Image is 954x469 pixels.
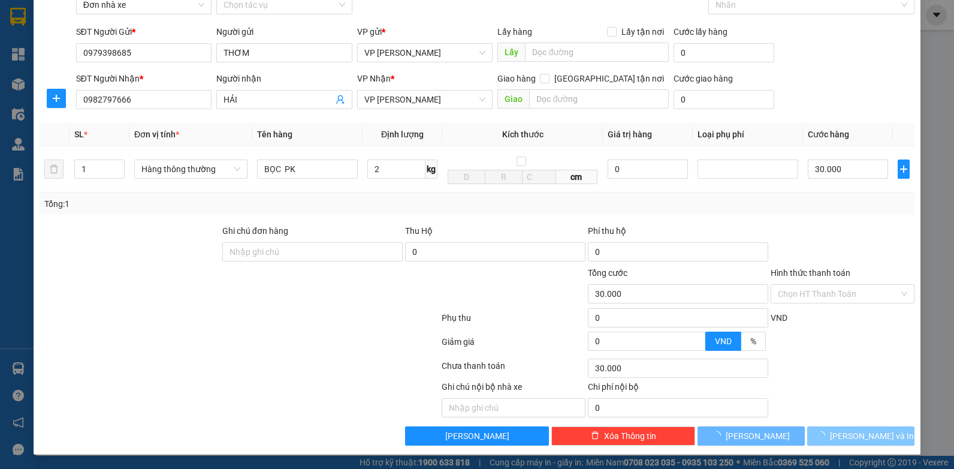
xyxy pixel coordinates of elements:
[713,431,726,440] span: loading
[817,431,830,440] span: loading
[698,426,805,446] button: [PERSON_NAME]
[497,43,525,62] span: Lấy
[674,90,774,109] input: Cước giao hàng
[257,160,358,179] input: VD: Bàn, Ghế
[502,130,544,139] span: Kích thước
[550,72,669,85] span: [GEOGRAPHIC_DATA] tận nơi
[445,429,509,443] span: [PERSON_NAME]
[497,89,529,109] span: Giao
[485,170,523,184] input: R
[529,89,668,109] input: Dọc đường
[440,359,587,380] div: Chưa thanh toán
[771,268,850,278] label: Hình thức thanh toán
[257,130,292,139] span: Tên hàng
[726,429,790,443] span: [PERSON_NAME]
[898,160,910,179] button: plus
[336,95,345,104] span: user-add
[76,25,212,38] div: SĐT Người Gửi
[357,25,493,38] div: VP gửi
[47,94,65,103] span: plus
[525,43,668,62] input: Dọc đường
[381,130,424,139] span: Định lượng
[898,164,909,174] span: plus
[604,429,656,443] span: Xóa Thông tin
[693,123,803,146] th: Loại phụ phí
[44,197,369,211] div: Tổng: 1
[588,224,768,242] div: Phí thu hộ
[674,74,733,83] label: Cước giao hàng
[497,74,536,83] span: Giao hàng
[440,335,587,356] div: Giảm giá
[448,170,485,184] input: D
[808,130,849,139] span: Cước hàng
[771,313,787,323] span: VND
[405,226,433,236] span: Thu Hộ
[357,74,391,83] span: VP Nhận
[617,25,669,38] span: Lấy tận nơi
[364,91,486,109] span: VP LÊ HỒNG PHONG
[591,431,599,441] span: delete
[442,398,585,417] input: Nhập ghi chú
[440,311,587,332] div: Phụ thu
[44,160,64,179] button: delete
[405,426,549,446] button: [PERSON_NAME]
[74,130,84,139] span: SL
[134,130,179,139] span: Đơn vị tính
[216,72,352,85] div: Người nhận
[588,268,627,278] span: Tổng cước
[830,429,914,443] span: [PERSON_NAME] và In
[715,336,732,346] span: VND
[588,380,768,398] div: Chi phí nội bộ
[608,130,652,139] span: Giá trị hàng
[222,226,288,236] label: Ghi chú đơn hàng
[47,89,66,108] button: plus
[216,25,352,38] div: Người gửi
[222,242,403,261] input: Ghi chú đơn hàng
[807,426,914,446] button: [PERSON_NAME] và In
[522,170,556,184] input: C
[442,380,585,398] div: Ghi chú nội bộ nhà xe
[608,160,688,179] input: 0
[556,170,597,184] span: cm
[76,72,212,85] div: SĐT Người Nhận
[141,160,240,178] span: Hàng thông thường
[551,426,695,446] button: deleteXóa Thông tin
[674,27,727,37] label: Cước lấy hàng
[750,336,756,346] span: %
[364,44,486,62] span: VP Trần Khát Chân
[497,27,532,37] span: Lấy hàng
[674,43,774,62] input: Cước lấy hàng
[425,160,437,179] span: kg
